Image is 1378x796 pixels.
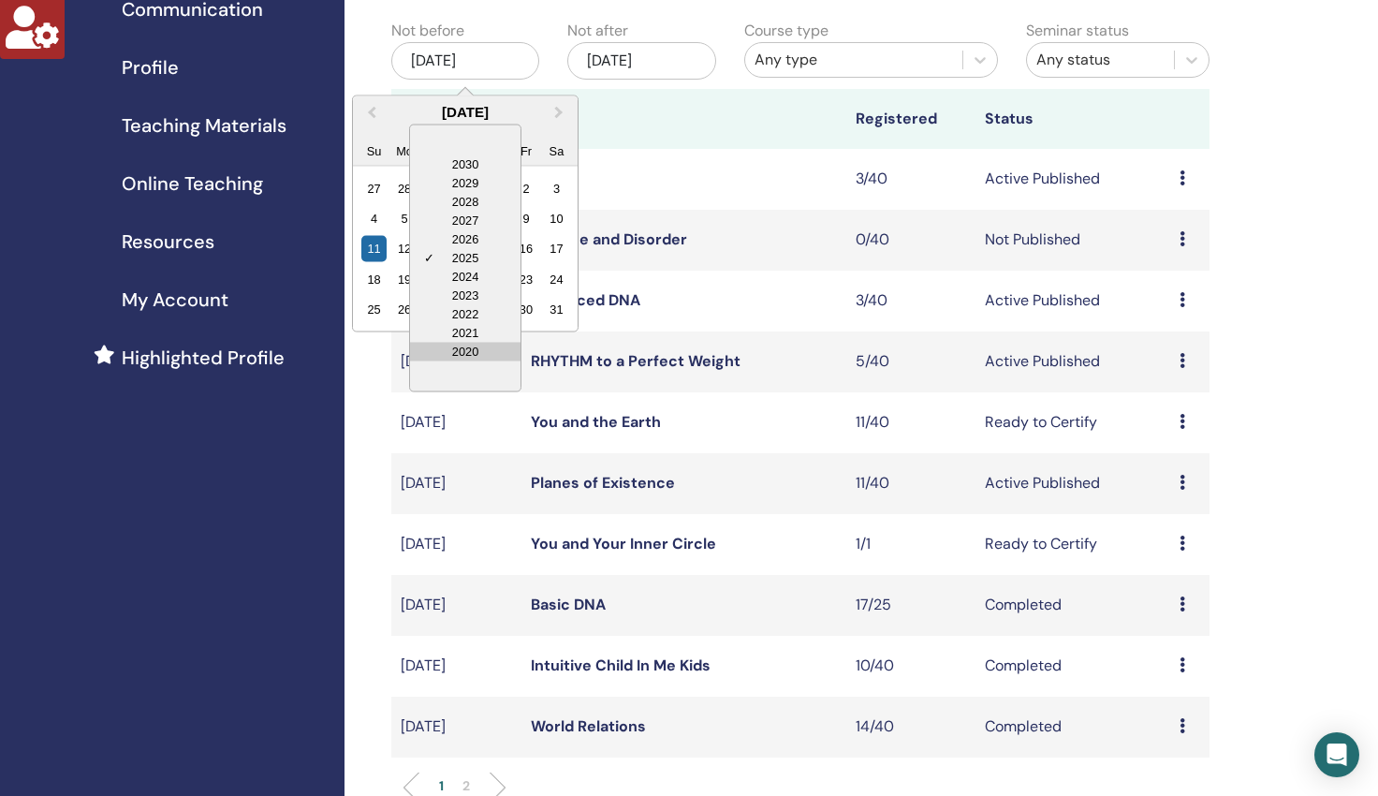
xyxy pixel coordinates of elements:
[410,155,520,173] div: 2030
[531,473,675,493] a: Planes of Existence
[975,149,1170,210] td: Active Published
[410,229,520,248] div: 2026
[846,392,976,453] td: 11/40
[544,138,569,163] div: Sa
[531,656,711,675] a: Intuitive Child In Me Kids
[391,20,464,42] label: Not before
[846,149,976,210] td: 3/40
[391,332,521,392] td: [DATE]
[410,342,520,361] div: 2020
[391,636,521,697] td: [DATE]
[352,95,579,332] div: Choose Date
[410,286,520,304] div: 2023
[410,304,520,323] div: 2022
[391,42,539,80] div: [DATE]
[846,271,976,332] td: 3/40
[122,53,179,81] span: Profile
[975,697,1170,758] td: Completed
[1314,732,1359,777] div: Open Intercom Messenger
[513,205,538,230] div: Choose Friday, May 9th, 2025
[361,297,387,322] div: Choose Sunday, May 25th, 2025
[531,351,740,371] a: RHYTHM to a Perfect Weight
[513,266,538,291] div: Choose Friday, May 23rd, 2025
[544,297,569,322] div: Choose Saturday, May 31st, 2025
[122,228,214,256] span: Resources
[846,636,976,697] td: 10/40
[975,210,1170,271] td: Not Published
[392,205,418,230] div: Choose Monday, May 5th, 2025
[391,89,521,149] th: Seminar
[975,514,1170,575] td: Ready to Certify
[846,575,976,636] td: 17/25
[846,89,976,149] th: Registered
[975,89,1170,149] th: Status
[361,205,387,230] div: Choose Sunday, May 4th, 2025
[361,175,387,200] div: Choose Sunday, April 27th, 2025
[1036,49,1165,71] div: Any status
[122,344,285,372] span: Highlighted Profile
[975,636,1170,697] td: Completed
[122,286,228,314] span: My Account
[975,392,1170,453] td: Ready to Certify
[846,210,976,271] td: 0/40
[353,103,578,119] div: [DATE]
[424,248,434,267] span: ✓
[544,205,569,230] div: Choose Saturday, May 10th, 2025
[391,392,521,453] td: [DATE]
[410,173,520,192] div: 2029
[544,175,569,200] div: Choose Saturday, May 3rd, 2025
[392,266,418,291] div: Choose Monday, May 19th, 2025
[544,266,569,291] div: Choose Saturday, May 24th, 2025
[846,697,976,758] td: 14/40
[531,534,716,553] a: You and Your Inner Circle
[359,172,571,324] div: Month May, 2025
[122,111,286,140] span: Teaching Materials
[410,192,520,211] div: 2028
[744,20,828,42] label: Course type
[531,595,606,614] a: Basic DNA
[391,453,521,514] td: [DATE]
[391,514,521,575] td: [DATE]
[392,138,418,163] div: Mo
[513,138,538,163] div: Fr
[391,697,521,758] td: [DATE]
[546,97,576,127] button: Next Month
[439,776,444,796] p: 1
[755,49,953,71] div: Any type
[513,175,538,200] div: Choose Friday, May 2nd, 2025
[846,453,976,514] td: 11/40
[361,236,387,261] div: Choose Sunday, May 11th, 2025
[122,170,263,198] span: Online Teaching
[975,332,1170,392] td: Active Published
[975,453,1170,514] td: Active Published
[410,211,520,229] div: 2027
[846,514,976,575] td: 1/1
[544,236,569,261] div: Choose Saturday, May 17th, 2025
[531,290,640,310] a: Advanced DNA
[567,42,715,80] div: [DATE]
[513,236,538,261] div: Choose Friday, May 16th, 2025
[846,332,976,392] td: 5/40
[392,175,418,200] div: Choose Monday, April 28th, 2025
[531,412,661,432] a: You and the Earth
[975,575,1170,636] td: Completed
[361,266,387,291] div: Choose Sunday, May 18th, 2025
[361,138,387,163] div: Su
[1026,20,1129,42] label: Seminar status
[392,297,418,322] div: Choose Monday, May 26th, 2025
[567,20,628,42] label: Not after
[392,236,418,261] div: Choose Monday, May 12th, 2025
[391,575,521,636] td: [DATE]
[410,323,520,342] div: 2021
[462,776,470,796] p: 2
[975,271,1170,332] td: Active Published
[531,229,687,249] a: Disease and Disorder
[355,97,385,127] button: Previous Month
[410,248,520,267] div: 2025
[531,716,646,736] a: World Relations
[410,267,520,286] div: 2024
[513,297,538,322] div: Choose Friday, May 30th, 2025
